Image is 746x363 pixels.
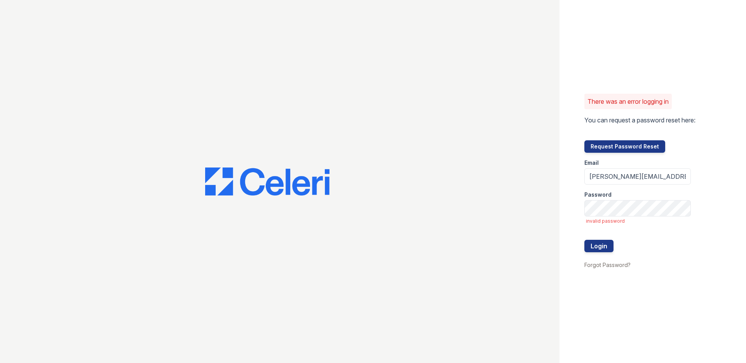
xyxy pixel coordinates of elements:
[584,262,631,268] a: Forgot Password?
[584,240,614,252] button: Login
[586,218,691,224] span: invalid password
[205,168,329,195] img: CE_Logo_Blue-a8612792a0a2168367f1c8372b55b34899dd931a85d93a1a3d3e32e68fde9ad4.png
[584,140,665,153] button: Request Password Reset
[587,97,669,106] p: There was an error logging in
[584,115,695,125] p: You can request a password reset here:
[584,191,612,199] label: Password
[584,159,599,167] label: Email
